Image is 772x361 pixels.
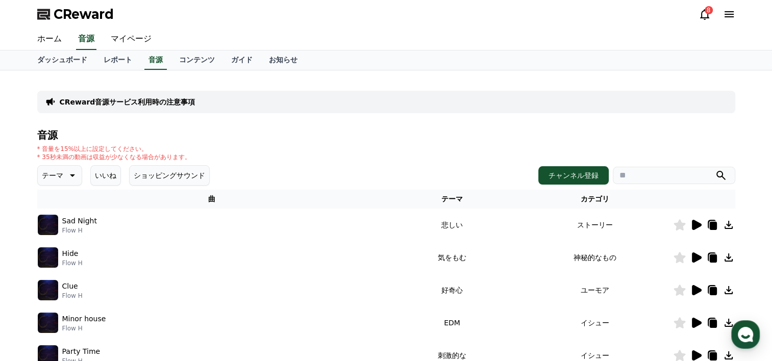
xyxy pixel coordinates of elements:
[132,276,196,302] a: Settings
[387,190,517,209] th: テーマ
[62,292,83,300] p: Flow H
[62,281,78,292] p: Clue
[62,226,97,235] p: Flow H
[517,209,673,241] td: ストーリー
[29,50,95,70] a: ダッシュボード
[129,165,210,186] button: ショッピングサウンド
[67,276,132,302] a: Messages
[37,145,191,153] p: * 音量を15%以上に設定してください。
[95,50,140,70] a: レポート
[538,166,609,185] button: チャンネル登録
[699,8,711,20] a: 8
[26,292,44,300] span: Home
[54,6,114,22] span: CReward
[387,241,517,274] td: 気をもむ
[37,130,735,141] h4: 音源
[38,247,58,268] img: music
[62,314,106,324] p: Minor house
[42,168,63,183] p: テーマ
[38,215,58,235] img: music
[37,153,191,161] p: * 35秒未満の動画は収益が少なくなる場合があります。
[144,50,167,70] a: 音源
[38,313,58,333] img: music
[223,50,261,70] a: ガイド
[517,190,673,209] th: カテゴリ
[76,29,96,50] a: 音源
[151,292,176,300] span: Settings
[62,216,97,226] p: Sad Night
[517,306,673,339] td: イシュー
[261,50,306,70] a: お知らせ
[171,50,223,70] a: コンテンツ
[103,29,160,50] a: マイページ
[62,346,101,357] p: Party Time
[38,280,58,300] img: music
[62,259,83,267] p: Flow H
[517,274,673,306] td: ユーモア
[3,276,67,302] a: Home
[37,190,387,209] th: 曲
[387,209,517,241] td: 悲しい
[37,165,82,186] button: テーマ
[517,241,673,274] td: 神秘的なもの
[37,6,114,22] a: CReward
[60,97,195,107] a: CReward音源サービス利用時の注意事項
[705,6,713,14] div: 8
[62,324,106,332] p: Flow H
[62,248,79,259] p: Hide
[85,292,115,300] span: Messages
[387,274,517,306] td: 好奇心
[387,306,517,339] td: EDM
[29,29,70,50] a: ホーム
[90,165,121,186] button: いいね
